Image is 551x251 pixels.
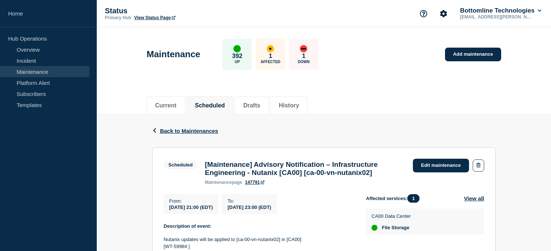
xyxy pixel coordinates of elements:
a: 147791 [245,180,264,185]
strong: Description of event: [164,223,211,229]
button: Back to Maintenances [152,128,218,134]
button: Scheduled [195,102,225,109]
div: down [300,45,307,52]
button: View all [464,194,484,203]
span: [DATE] 21:00 (EDT) [169,204,213,210]
p: 1 [302,52,305,60]
p: Status [105,7,253,15]
p: 392 [232,52,242,60]
button: Support [416,6,431,21]
span: Affected services: [366,194,423,203]
span: Scheduled [164,161,198,169]
p: Affected [261,60,280,64]
button: Bottomline Technologies [459,7,543,14]
button: Current [155,102,177,109]
span: Back to Maintenances [160,128,218,134]
p: From : [169,198,213,204]
a: View Status Page [134,15,175,20]
p: Down [298,60,310,64]
span: 1 [407,194,420,203]
p: [EMAIL_ADDRESS][PERSON_NAME][DOMAIN_NAME] [459,14,535,20]
button: Drafts [243,102,260,109]
div: affected [267,45,274,52]
p: [WT-59984 ] [164,243,354,250]
p: CA00 Data Center [372,213,411,219]
p: 1 [269,52,272,60]
div: up [372,225,377,231]
p: Nutanix updates will be applied to [ca-00-vn-nutanix02] in [CA00] [164,236,354,243]
a: Add maintenance [445,48,501,61]
button: Account settings [436,6,451,21]
span: maintenance [205,180,232,185]
p: To : [227,198,271,204]
button: History [279,102,299,109]
p: Up [235,60,240,64]
h3: [Maintenance] Advisory Notification – Infrastructure Engineering - Nutanix [CA00] [ca-00-vn-nutan... [205,161,405,177]
h1: Maintenance [147,49,200,59]
span: File Storage [382,225,409,231]
span: [DATE] 23:00 (EDT) [227,204,271,210]
p: Primary Hub [105,15,131,20]
div: up [233,45,241,52]
p: page [205,180,242,185]
a: Edit maintenance [413,159,469,172]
